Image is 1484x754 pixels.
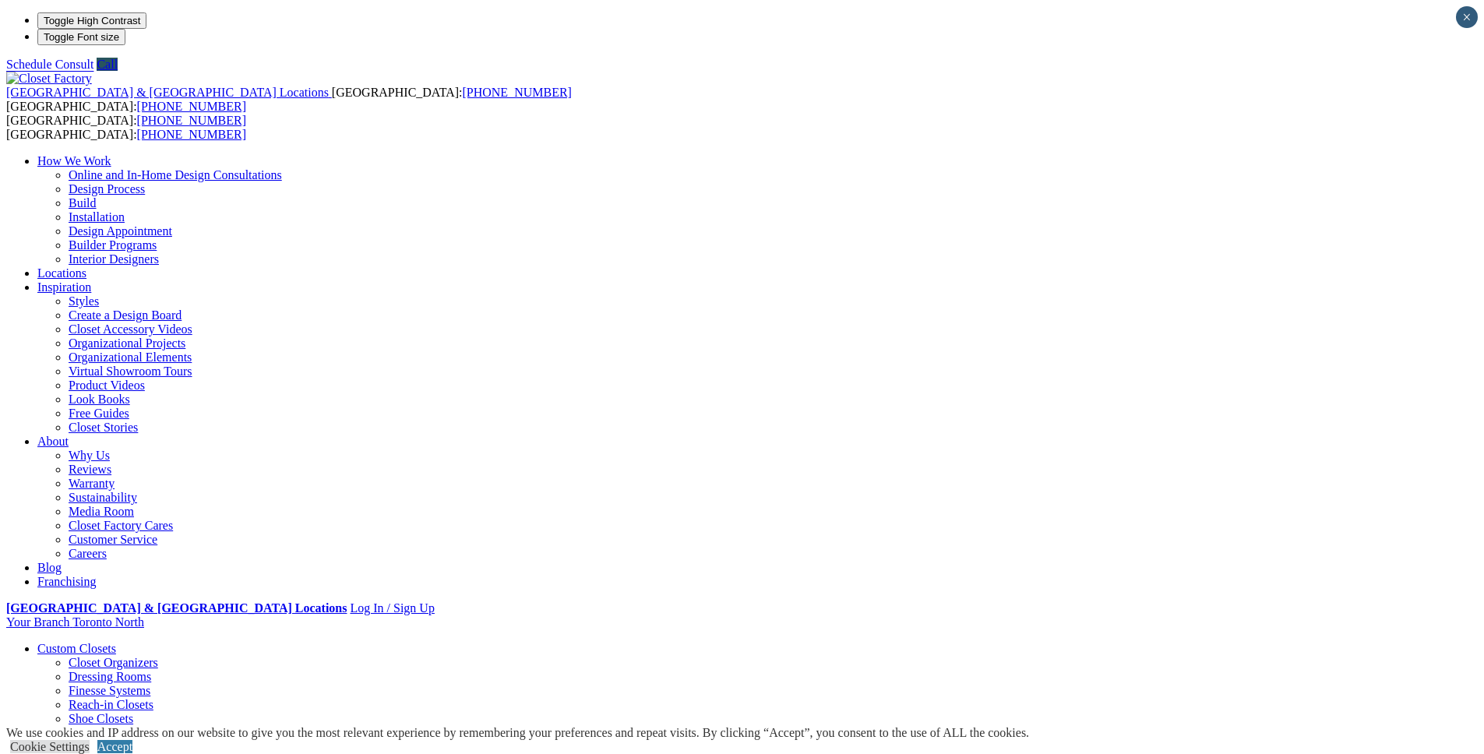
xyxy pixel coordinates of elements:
[37,280,91,294] a: Inspiration
[6,86,329,99] span: [GEOGRAPHIC_DATA] & [GEOGRAPHIC_DATA] Locations
[37,154,111,167] a: How We Work
[72,615,144,629] span: Toronto North
[37,435,69,448] a: About
[69,210,125,224] a: Installation
[137,100,246,113] a: [PHONE_NUMBER]
[37,29,125,45] button: Toggle Font size
[69,491,137,504] a: Sustainability
[69,224,172,238] a: Design Appointment
[69,379,145,392] a: Product Videos
[69,252,159,266] a: Interior Designers
[6,615,144,629] a: Your Branch Toronto North
[69,393,130,406] a: Look Books
[37,12,146,29] button: Toggle High Contrast
[6,58,93,71] a: Schedule Consult
[69,351,192,364] a: Organizational Elements
[69,407,129,420] a: Free Guides
[69,196,97,210] a: Build
[69,182,145,196] a: Design Process
[69,322,192,336] a: Closet Accessory Videos
[97,740,132,753] a: Accept
[69,670,151,683] a: Dressing Rooms
[137,114,246,127] a: [PHONE_NUMBER]
[69,168,282,181] a: Online and In-Home Design Consultations
[44,15,140,26] span: Toggle High Contrast
[350,601,434,615] a: Log In / Sign Up
[69,336,185,350] a: Organizational Projects
[69,533,157,546] a: Customer Service
[69,547,107,560] a: Careers
[37,561,62,574] a: Blog
[69,519,173,532] a: Closet Factory Cares
[37,642,116,655] a: Custom Closets
[6,615,69,629] span: Your Branch
[6,86,572,113] span: [GEOGRAPHIC_DATA]: [GEOGRAPHIC_DATA]:
[37,266,86,280] a: Locations
[69,365,192,378] a: Virtual Showroom Tours
[6,72,92,86] img: Closet Factory
[69,656,158,669] a: Closet Organizers
[44,31,119,43] span: Toggle Font size
[1456,6,1478,28] button: Close
[6,726,1029,740] div: We use cookies and IP address on our website to give you the most relevant experience by remember...
[69,308,182,322] a: Create a Design Board
[37,575,97,588] a: Franchising
[6,114,246,141] span: [GEOGRAPHIC_DATA]: [GEOGRAPHIC_DATA]:
[6,86,332,99] a: [GEOGRAPHIC_DATA] & [GEOGRAPHIC_DATA] Locations
[69,421,138,434] a: Closet Stories
[462,86,571,99] a: [PHONE_NUMBER]
[69,698,153,711] a: Reach-in Closets
[137,128,246,141] a: [PHONE_NUMBER]
[69,505,134,518] a: Media Room
[69,238,157,252] a: Builder Programs
[69,712,133,725] a: Shoe Closets
[6,601,347,615] a: [GEOGRAPHIC_DATA] & [GEOGRAPHIC_DATA] Locations
[69,449,110,462] a: Why Us
[10,740,90,753] a: Cookie Settings
[97,58,118,71] a: Call
[69,477,115,490] a: Warranty
[69,463,111,476] a: Reviews
[69,684,150,697] a: Finesse Systems
[69,294,99,308] a: Styles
